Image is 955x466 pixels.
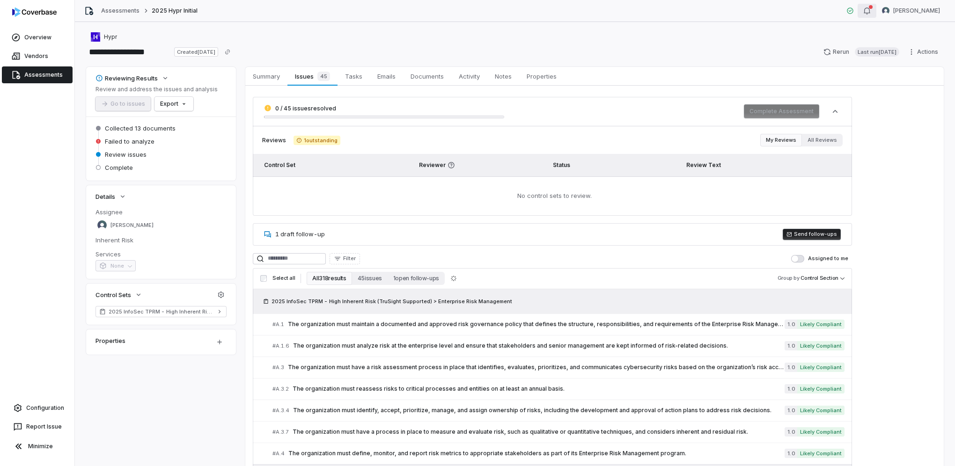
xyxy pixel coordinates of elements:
[341,70,366,82] span: Tasks
[553,161,570,168] span: Status
[491,70,515,82] span: Notes
[818,45,905,59] button: RerunLast run[DATE]
[93,70,172,87] button: Reviewing Results
[95,74,158,82] div: Reviewing Results
[388,272,445,285] button: 1 open follow-ups
[293,342,785,349] span: The organization must analyze risk at the enterprise level and ensure that stakeholders and senio...
[95,306,227,317] a: 2025 InfoSec TPRM - High Inherent Risk (TruSight Supported)
[109,308,213,315] span: 2025 InfoSec TPRM - High Inherent Risk (TruSight Supported)
[104,33,117,41] span: Hypr
[272,429,289,436] span: # A.3.7
[352,272,388,285] button: 45 issues
[407,70,448,82] span: Documents
[802,134,843,146] button: All Reviews
[24,52,48,60] span: Vendors
[93,286,145,303] button: Control Sets
[105,124,176,132] span: Collected 13 documents
[4,418,71,435] button: Report Issue
[783,229,841,240] button: Send follow-ups
[893,7,940,15] span: [PERSON_NAME]
[24,34,51,41] span: Overview
[272,386,289,393] span: # A.3.2
[785,320,797,329] span: 1.0
[797,384,845,393] span: Likely Compliant
[88,29,120,45] button: https://hypr.com/Hypr
[797,406,845,415] span: Likely Compliant
[272,321,284,328] span: # A.1
[219,44,236,60] button: Copy link
[343,255,356,262] span: Filter
[905,45,944,59] button: Actions
[101,7,140,15] a: Assessments
[272,342,289,349] span: # A.1.6
[260,275,267,282] input: Select all
[4,400,71,416] a: Configuration
[307,272,352,285] button: All 318 results
[110,222,154,229] span: [PERSON_NAME]
[797,427,845,437] span: Likely Compliant
[12,7,57,17] img: logo-D7KZi-bG.svg
[785,384,797,393] span: 1.0
[797,363,845,372] span: Likely Compliant
[288,364,785,371] span: The organization must have a risk assessment process in place that identifies, evaluates, priorit...
[154,97,193,111] button: Export
[785,406,797,415] span: 1.0
[275,105,336,112] span: 0 / 45 issues resolved
[275,230,325,238] span: 1 draft follow-up
[797,449,845,458] span: Likely Compliant
[253,176,852,216] td: No control sets to review.
[293,385,785,393] span: The organization must reassess risks to critical processes and entities on at least an annual basis.
[174,47,218,57] span: Created [DATE]
[272,298,512,305] span: 2025 InfoSec TPRM - High Inherent Risk (TruSight Supported) > Enterprise Risk Management
[291,70,333,83] span: Issues
[272,407,289,414] span: # A.3.4
[797,320,845,329] span: Likely Compliant
[272,400,845,421] a: #A.3.4The organization must identify, accept, prioritize, manage, and assign ownership of risks, ...
[95,291,131,299] span: Control Sets
[272,314,845,335] a: #A.1The organization must maintain a documented and approved risk governance policy that defines ...
[2,29,73,46] a: Overview
[249,70,284,82] span: Summary
[288,320,785,328] span: The organization must maintain a documented and approved risk governance policy that defines the ...
[264,161,295,168] span: Control Set
[262,137,286,144] span: Reviews
[95,250,227,258] dt: Services
[95,192,115,201] span: Details
[317,72,330,81] span: 45
[778,275,800,281] span: Group by
[686,161,721,168] span: Review Text
[785,427,797,437] span: 1.0
[272,443,845,464] a: #A.4The organization must define, monitor, and report risk metrics to appropriate stakeholders as...
[24,71,63,79] span: Assessments
[294,136,340,145] span: 1 outstanding
[785,449,797,458] span: 1.0
[26,404,64,412] span: Configuration
[26,423,62,430] span: Report Issue
[272,275,295,282] span: Select all
[760,134,802,146] button: My Reviews
[293,428,785,436] span: The organization must have a process in place to measure and evaluate risk, such as qualitative o...
[374,70,399,82] span: Emails
[95,86,218,93] p: Review and address the issues and analysis
[105,137,154,146] span: Failed to analyze
[2,66,73,83] a: Assessments
[272,379,845,400] a: #A.3.2The organization must reassess risks to critical processes and entities on at least an annu...
[4,437,71,456] button: Minimize
[93,188,129,205] button: Details
[523,70,560,82] span: Properties
[95,208,227,216] dt: Assignee
[455,70,484,82] span: Activity
[272,357,845,378] a: #A.3The organization must have a risk assessment process in place that identifies, evaluates, pri...
[785,363,797,372] span: 1.0
[105,150,147,159] span: Review issues
[760,134,843,146] div: Review filter
[97,220,107,230] img: Madison Hull avatar
[272,422,845,443] a: #A.3.7The organization must have a process in place to measure and evaluate risk, such as qualita...
[882,7,889,15] img: Madison Hull avatar
[293,407,785,414] span: The organization must identify, accept, prioritize, manage, and assign ownership of risks, includ...
[785,341,797,350] span: 1.0
[797,341,845,350] span: Likely Compliant
[28,443,53,450] span: Minimize
[419,161,542,169] span: Reviewer
[152,7,198,15] span: 2025 Hypr Initial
